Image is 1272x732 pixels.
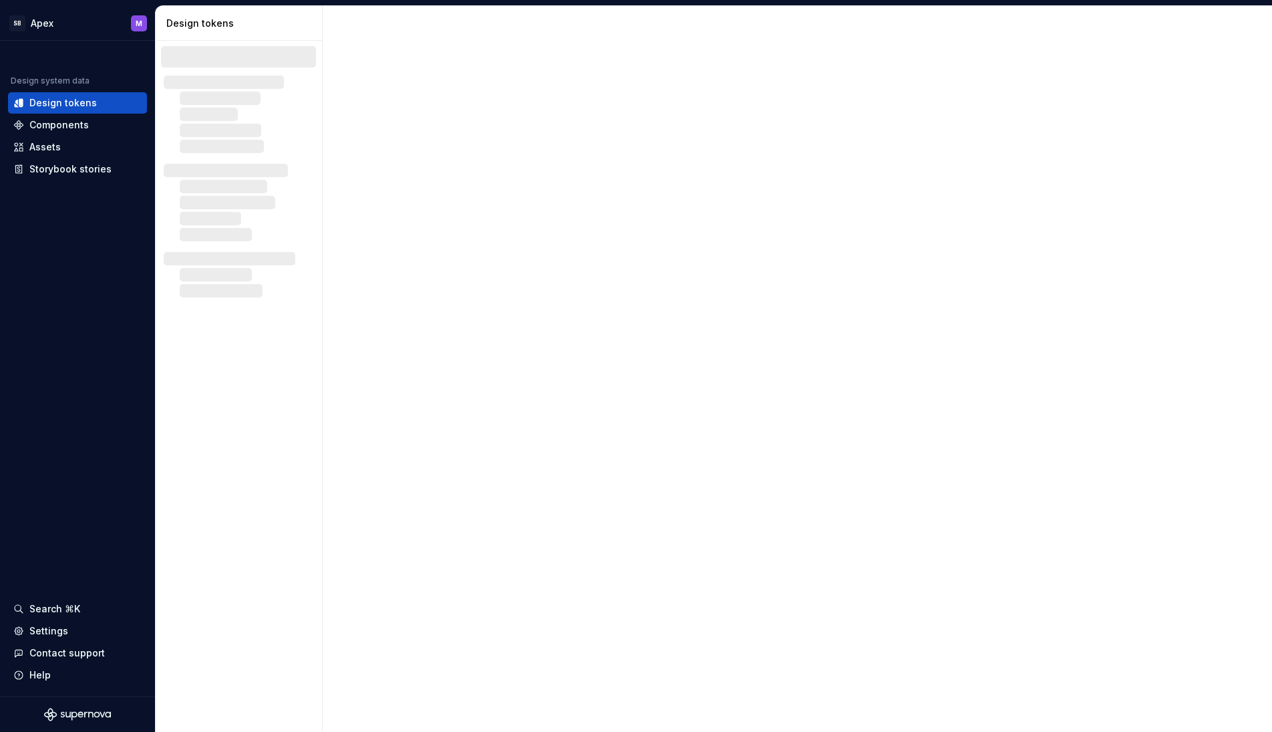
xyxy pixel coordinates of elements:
div: Components [29,118,89,132]
div: Design system data [11,76,90,86]
button: Contact support [8,642,147,664]
a: Components [8,114,147,136]
a: Settings [8,620,147,642]
div: Storybook stories [29,162,112,176]
a: Design tokens [8,92,147,114]
a: Assets [8,136,147,158]
button: Search ⌘K [8,598,147,620]
div: SB [9,15,25,31]
div: M [136,18,142,29]
div: Settings [29,624,68,638]
button: Help [8,664,147,686]
a: Storybook stories [8,158,147,180]
button: SBApexM [3,9,152,37]
div: Apex [31,17,53,30]
div: Contact support [29,646,105,660]
div: Help [29,668,51,682]
svg: Supernova Logo [44,708,111,721]
div: Design tokens [166,17,317,30]
div: Search ⌘K [29,602,80,616]
div: Assets [29,140,61,154]
div: Design tokens [29,96,97,110]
